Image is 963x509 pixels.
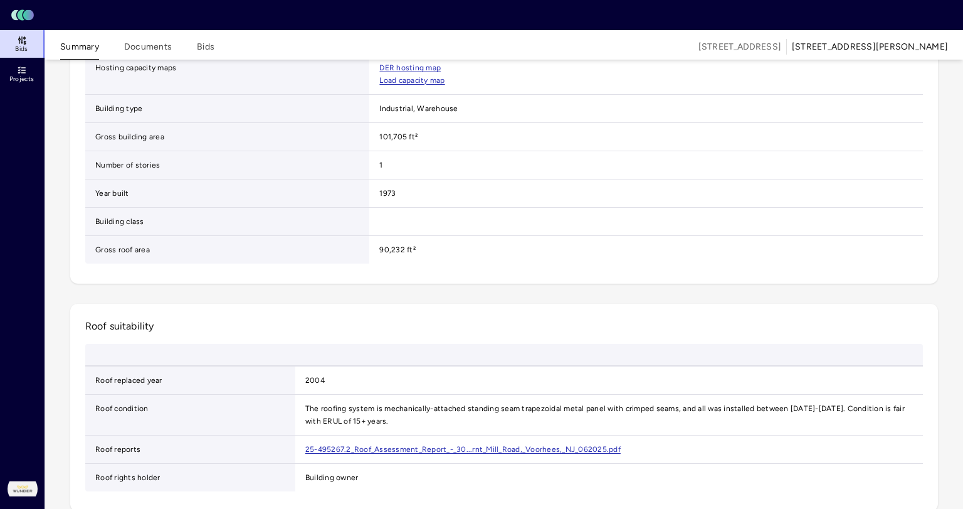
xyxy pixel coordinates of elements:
[379,74,445,87] a: Load capacity map
[379,62,441,74] a: DER hosting map
[305,445,621,454] a: 25-495267.2_Roof_Assessment_Report_-_30...rnt_Mill_Road,_Voorhees,_NJ_062025.pdf
[85,151,369,179] td: Number of stories
[295,367,923,395] td: 2004
[85,95,369,123] td: Building type
[295,395,923,436] td: The roofing system is mechanically-attached standing seam trapezoidal metal panel with crimped se...
[85,436,295,464] td: Roof reports
[792,40,948,54] div: [STREET_ADDRESS][PERSON_NAME]
[698,40,781,54] span: [STREET_ADDRESS]
[85,208,369,236] td: Building class
[9,75,34,83] span: Projects
[369,123,923,151] td: 101,705 ft²
[85,395,295,436] td: Roof condition
[295,464,923,491] td: Building owner
[8,474,38,504] img: Wunder
[85,236,369,264] td: Gross roof area
[124,40,172,60] button: Documents
[85,464,295,491] td: Roof rights holder
[85,179,369,208] td: Year built
[85,123,369,151] td: Gross building area
[15,45,28,53] span: Bids
[369,151,923,179] td: 1
[85,319,923,334] h2: Roof suitability
[369,179,923,208] td: 1973
[85,367,295,395] td: Roof replaced year
[197,40,214,60] button: Bids
[369,236,923,264] td: 90,232 ft²
[60,40,99,60] button: Summary
[369,95,923,123] td: Industrial, Warehouse
[60,33,214,60] div: tabs
[85,54,369,95] td: Hosting capacity maps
